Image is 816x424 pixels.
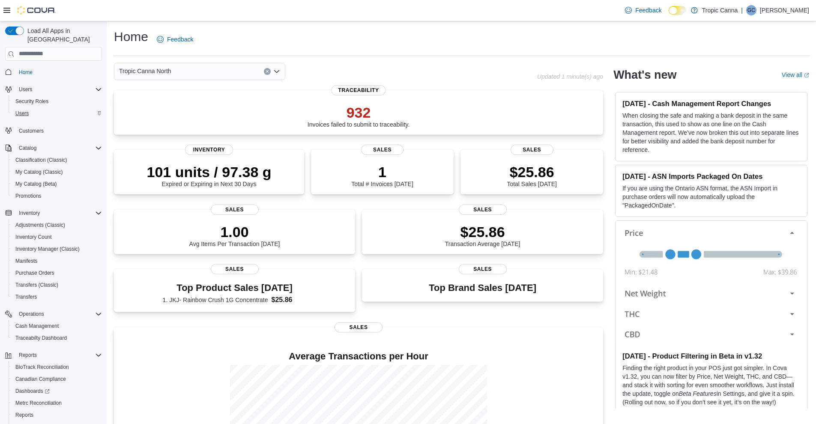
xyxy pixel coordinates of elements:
span: Inventory Manager (Classic) [15,246,80,252]
span: My Catalog (Beta) [15,181,57,187]
p: [PERSON_NAME] [760,5,809,15]
button: Open list of options [273,68,280,75]
span: Inventory Manager (Classic) [12,244,102,254]
span: Operations [15,309,102,319]
a: Transfers (Classic) [12,280,62,290]
img: Cova [17,6,56,15]
span: Users [12,108,102,119]
button: Traceabilty Dashboard [9,332,105,344]
h3: [DATE] - ASN Imports Packaged On Dates [622,172,800,181]
a: let us know what you think [711,407,780,414]
span: Metrc Reconciliation [12,398,102,408]
p: Tropic Canna [702,5,738,15]
span: Inventory [15,208,102,218]
p: 1 [351,163,413,181]
button: Inventory Count [9,231,105,243]
a: Classification (Classic) [12,155,71,165]
p: $25.86 [507,163,556,181]
button: Catalog [15,143,40,153]
span: Home [19,69,33,76]
a: Dashboards [9,385,105,397]
span: Feedback [167,35,193,44]
span: Operations [19,311,44,317]
h1: Home [114,28,148,45]
p: $25.86 [445,223,520,240]
div: Expired or Expiring in Next 30 Days [147,163,272,187]
button: Promotions [9,190,105,202]
span: Classification (Classic) [15,157,67,163]
span: Load All Apps in [GEOGRAPHIC_DATA] [24,27,102,44]
span: Sales [335,322,383,332]
a: Transfers [12,292,40,302]
span: Reports [12,410,102,420]
span: Promotions [12,191,102,201]
span: Catalog [15,143,102,153]
button: Security Roles [9,95,105,107]
span: Users [15,84,102,95]
div: Transaction Average [DATE] [445,223,520,247]
button: Inventory Manager (Classic) [9,243,105,255]
h2: What's new [613,68,676,82]
span: GC [747,5,755,15]
span: Cash Management [15,323,59,329]
button: Users [2,83,105,95]
a: Cash Management [12,321,62,331]
button: Inventory [2,207,105,219]
a: Purchase Orders [12,268,58,278]
a: Customers [15,126,47,136]
a: Inventory Count [12,232,55,242]
span: Manifests [12,256,102,266]
a: Home [15,67,36,77]
h3: Top Brand Sales [DATE] [429,283,536,293]
span: Customers [19,127,44,134]
span: Transfers (Classic) [12,280,102,290]
div: Total Sales [DATE] [507,163,556,187]
button: Transfers [9,291,105,303]
span: Transfers [15,294,37,300]
p: 101 units / 97.38 g [147,163,272,181]
span: Users [19,86,32,93]
span: Dashboards [15,388,50,394]
span: Security Roles [15,98,48,105]
span: Traceabilty Dashboard [12,333,102,343]
button: Classification (Classic) [9,154,105,166]
span: BioTrack Reconciliation [15,364,69,371]
div: Avg Items Per Transaction [DATE] [189,223,280,247]
button: Clear input [264,68,271,75]
p: Finding the right product in your POS just got simpler. In Cova v1.32, you can now filter by Pric... [622,364,800,406]
a: My Catalog (Beta) [12,179,60,189]
h3: [DATE] - Cash Management Report Changes [622,99,800,108]
button: Reports [9,409,105,421]
dd: $25.86 [271,295,306,305]
a: Canadian Compliance [12,374,69,384]
button: Canadian Compliance [9,373,105,385]
a: My Catalog (Classic) [12,167,66,177]
p: 932 [308,104,410,121]
span: Catalog [19,145,36,151]
a: Dashboards [12,386,53,396]
a: Users [12,108,32,119]
span: Cash Management [12,321,102,331]
button: Purchase Orders [9,267,105,279]
h4: Average Transactions per Hour [121,351,596,362]
span: Traceability [332,85,386,95]
span: Metrc Reconciliation [15,400,62,406]
button: Catalog [2,142,105,154]
span: Inventory [19,210,40,216]
a: Promotions [12,191,45,201]
h3: Top Product Sales [DATE] [163,283,307,293]
span: Customers [15,125,102,136]
span: BioTrack Reconciliation [12,362,102,372]
h3: [DATE] - Product Filtering in Beta in v1.32 [622,352,800,360]
p: Updated 1 minute(s) ago [537,73,603,80]
a: docs [643,407,656,414]
button: Users [15,84,36,95]
button: Customers [2,125,105,137]
span: Inventory Count [12,232,102,242]
input: Dark Mode [669,6,687,15]
button: Operations [15,309,48,319]
span: Users [15,110,29,117]
span: My Catalog (Classic) [15,169,63,175]
span: Canadian Compliance [15,376,66,382]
